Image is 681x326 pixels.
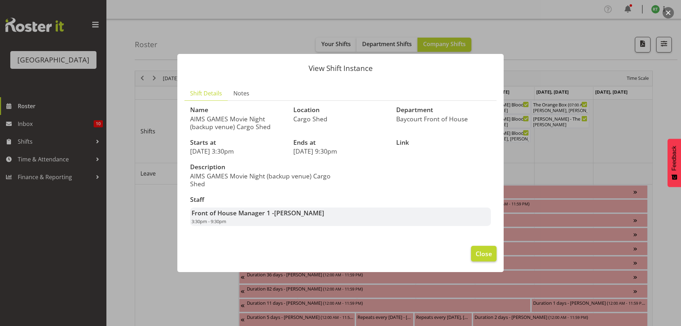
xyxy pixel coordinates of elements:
[190,147,285,155] p: [DATE] 3:30pm
[233,89,249,98] span: Notes
[190,139,285,146] h3: Starts at
[671,146,677,171] span: Feedback
[190,172,336,188] p: AIMS GAMES Movie Night (backup venue) Cargo Shed
[190,106,285,114] h3: Name
[190,196,491,203] h3: Staff
[274,209,324,217] span: [PERSON_NAME]
[293,115,388,123] p: Cargo Shed
[396,115,491,123] p: Baycourt Front of House
[192,209,324,217] strong: Front of House Manager 1 -
[184,65,497,72] p: View Shift Instance
[293,106,388,114] h3: Location
[190,164,336,171] h3: Description
[293,139,388,146] h3: Ends at
[190,115,285,131] p: AIMS GAMES Movie Night (backup venue) Cargo Shed
[396,139,491,146] h3: Link
[476,249,492,258] span: Close
[396,106,491,114] h3: Department
[471,246,497,261] button: Close
[668,139,681,187] button: Feedback - Show survey
[190,89,222,98] span: Shift Details
[192,218,226,225] span: 3:30pm - 9:30pm
[293,147,388,155] p: [DATE] 9:30pm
